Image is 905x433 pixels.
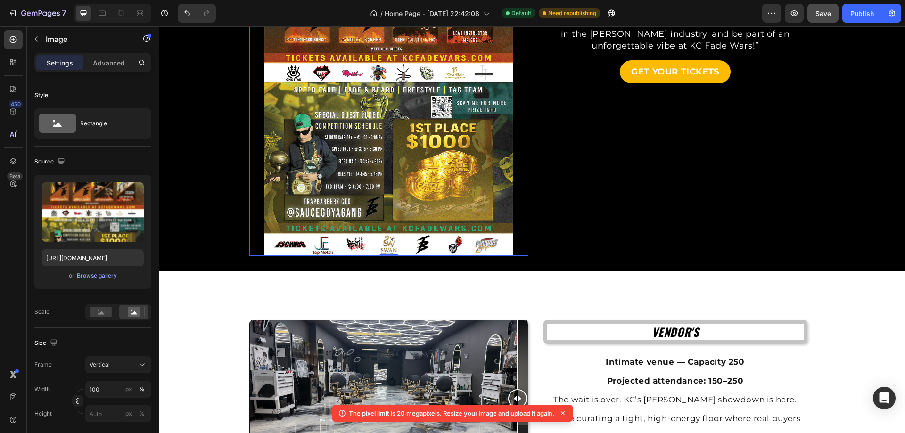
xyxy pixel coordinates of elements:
[34,385,50,393] label: Width
[385,294,649,318] h2: VENDOR'S
[34,308,49,316] div: Scale
[380,8,383,18] span: /
[76,271,117,280] button: Browse gallery
[472,40,560,51] p: GET YOUR TICKETS
[125,385,132,393] div: px
[90,360,110,369] span: Vertical
[385,8,479,18] span: Home Page - [DATE] 22:42:08
[9,100,23,108] div: 450
[511,9,531,17] span: Default
[85,356,151,373] button: Vertical
[842,4,882,23] button: Publish
[69,270,74,281] span: or
[548,9,596,17] span: Need republishing
[125,409,132,418] div: px
[815,9,831,17] span: Save
[93,58,125,68] p: Advanced
[80,113,138,134] div: Rectangle
[448,350,584,359] strong: Projected attendance: 150–250
[807,4,839,23] button: Save
[85,405,151,422] input: px%
[42,249,144,266] input: https://example.com/image.jpg
[34,409,52,418] label: Height
[136,384,148,395] button: px
[34,360,52,369] label: Frame
[34,91,48,99] div: Style
[34,155,67,168] div: Source
[123,384,134,395] button: %
[461,34,572,57] a: GET YOUR TICKETS
[42,182,144,242] img: preview-image
[47,58,73,68] p: Settings
[46,33,126,45] p: Image
[349,408,554,418] p: The pixel limit is 20 megapixels. Resize your image and upload it again.
[34,337,59,350] div: Size
[85,381,151,398] input: px%
[159,26,905,433] iframe: Design area
[7,172,23,180] div: Beta
[77,271,117,280] div: Browse gallery
[850,8,874,18] div: Publish
[873,387,896,409] div: Open Intercom Messenger
[123,408,134,419] button: %
[62,8,66,19] p: 7
[136,408,148,419] button: px
[4,4,70,23] button: 7
[447,331,585,340] strong: Intimate venue — Capacity 250
[139,385,145,393] div: %
[139,409,145,418] div: %
[178,4,216,23] div: Undo/Redo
